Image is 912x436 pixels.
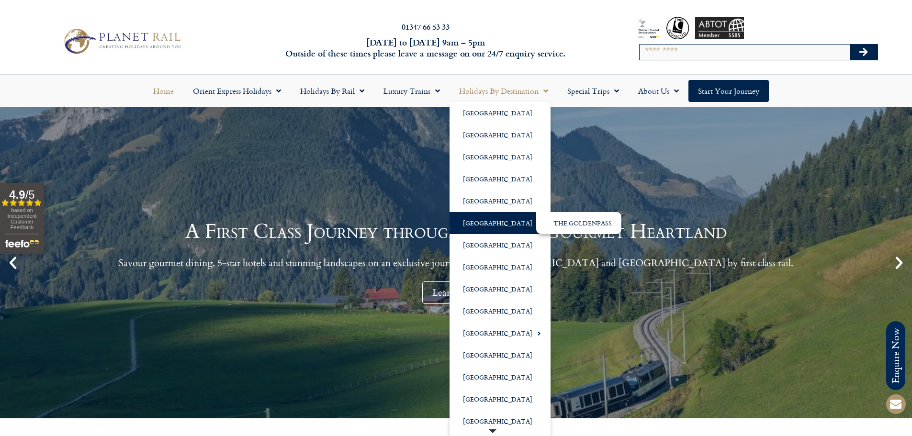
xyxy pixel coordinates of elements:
img: Planet Rail Train Holidays Logo [59,26,184,56]
h6: [DATE] to [DATE] 9am – 5pm Outside of these times please leave a message on our 24/7 enquiry serv... [246,37,606,59]
a: Luxury Trains [374,80,450,102]
a: [GEOGRAPHIC_DATA] [450,190,551,212]
a: [GEOGRAPHIC_DATA] [450,146,551,168]
a: Start your Journey [688,80,769,102]
a: Orient Express Holidays [183,80,291,102]
a: Home [144,80,183,102]
a: 01347 66 53 33 [402,21,450,32]
a: About Us [629,80,688,102]
a: [GEOGRAPHIC_DATA] [450,322,551,344]
a: [GEOGRAPHIC_DATA] [450,300,551,322]
button: Search [850,45,878,60]
a: Learn More [422,281,490,304]
a: Holidays by Destination [450,80,558,102]
a: The GoldenPass [536,212,621,234]
p: Savour gourmet dining, 5-star hotels and stunning landscapes on an exclusive journey across [GEOG... [119,257,793,269]
a: [GEOGRAPHIC_DATA] [450,278,551,300]
a: [GEOGRAPHIC_DATA] [450,212,551,234]
h1: A First Class Journey through Europe’s Gourmet Heartland [119,222,793,242]
a: [GEOGRAPHIC_DATA] [450,366,551,388]
a: [GEOGRAPHIC_DATA] [450,256,551,278]
ul: [GEOGRAPHIC_DATA] [536,212,621,234]
a: Special Trips [558,80,629,102]
a: [GEOGRAPHIC_DATA] [450,168,551,190]
div: Next slide [891,255,907,271]
a: [GEOGRAPHIC_DATA] [450,102,551,124]
a: [GEOGRAPHIC_DATA] [450,124,551,146]
a: [GEOGRAPHIC_DATA] [450,344,551,366]
a: [GEOGRAPHIC_DATA] [450,234,551,256]
nav: Menu [5,80,907,102]
a: Holidays by Rail [291,80,374,102]
a: [GEOGRAPHIC_DATA] [450,410,551,432]
a: [GEOGRAPHIC_DATA] [450,388,551,410]
div: Previous slide [5,255,21,271]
